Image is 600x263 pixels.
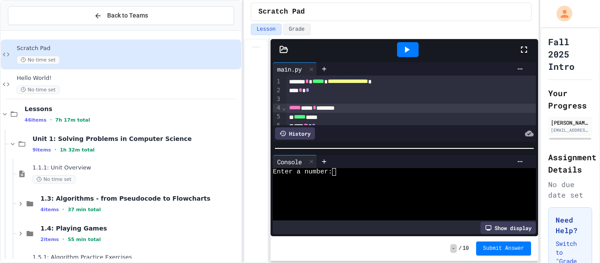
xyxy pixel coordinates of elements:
[17,56,60,64] span: No time set
[17,45,239,52] span: Scratch Pad
[548,87,592,112] h2: Your Progress
[275,127,315,140] div: History
[273,65,306,74] div: main.py
[40,207,59,213] span: 4 items
[68,207,101,213] span: 37 min total
[60,147,94,153] span: 1h 32m total
[273,95,282,104] div: 3
[8,6,234,25] button: Back to Teams
[33,135,239,143] span: Unit 1: Solving Problems in Computer Science
[107,11,148,20] span: Back to Teams
[563,228,591,254] iframe: chat widget
[25,117,47,123] span: 46 items
[273,155,317,168] div: Console
[25,105,239,113] span: Lessons
[33,175,76,184] span: No time set
[548,179,592,200] div: No due date set
[273,157,306,166] div: Console
[258,7,305,17] span: Scratch Pad
[273,77,282,86] div: 1
[548,36,592,72] h1: Fall 2025 Intro
[62,206,64,213] span: •
[62,236,64,243] span: •
[17,86,60,94] span: No time set
[283,24,311,35] button: Grade
[33,164,239,172] span: 1.1.1: Unit Overview
[548,151,592,176] h2: Assignment Details
[40,195,239,202] span: 1.3: Algorithms - from Pseudocode to Flowcharts
[251,24,281,35] button: Lesson
[40,224,239,232] span: 1.4: Playing Games
[33,147,51,153] span: 9 items
[55,117,90,123] span: 7h 17m total
[54,146,56,153] span: •
[40,237,59,242] span: 2 items
[273,104,282,112] div: 4
[547,4,575,24] div: My Account
[483,245,524,252] span: Submit Answer
[527,190,591,227] iframe: chat widget
[273,112,282,121] div: 5
[459,245,462,252] span: /
[551,119,589,126] div: [PERSON_NAME]
[50,116,52,123] span: •
[282,104,286,111] span: Fold line
[273,86,282,95] div: 2
[450,244,457,253] span: -
[273,121,282,130] div: 6
[33,254,239,261] span: 1.5.1: Algorithm Practice Exercises
[481,222,536,234] div: Show display
[68,237,101,242] span: 55 min total
[273,168,332,176] span: Enter a number:
[551,127,589,133] div: [EMAIL_ADDRESS][DOMAIN_NAME]
[476,241,531,256] button: Submit Answer
[463,245,469,252] span: 10
[273,62,317,76] div: main.py
[17,75,239,82] span: Hello World!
